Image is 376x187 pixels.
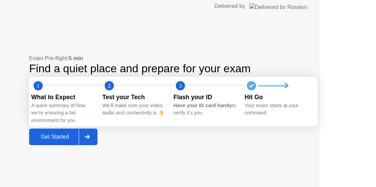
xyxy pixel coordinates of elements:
[245,102,310,117] div: Your exam starts at your command
[29,129,97,145] button: Get Started
[102,102,168,117] div: We’ll make sure your video, audio and connectivity is 👌
[108,83,111,89] text: 2
[102,93,168,102] div: Test your Tech
[245,93,310,102] div: Hit Go
[29,54,318,63] div: Exam Pre-flight:
[173,93,239,102] div: Flash your ID
[29,63,318,75] div: Find a quiet place and prepare for your exam
[31,93,97,102] div: What to Expect
[31,134,79,140] div: Get Started
[249,3,307,9] img: Delivered by Rosalyn
[31,102,97,124] div: A quick summary of how we’re ensuring a fair environment for you
[69,55,83,61] b: 5 min
[179,83,182,89] text: 3
[37,83,40,89] text: 1
[173,103,232,108] b: Have your ID card handy
[173,102,239,117] div: to verify it’s you
[214,2,245,10] div: Delivered by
